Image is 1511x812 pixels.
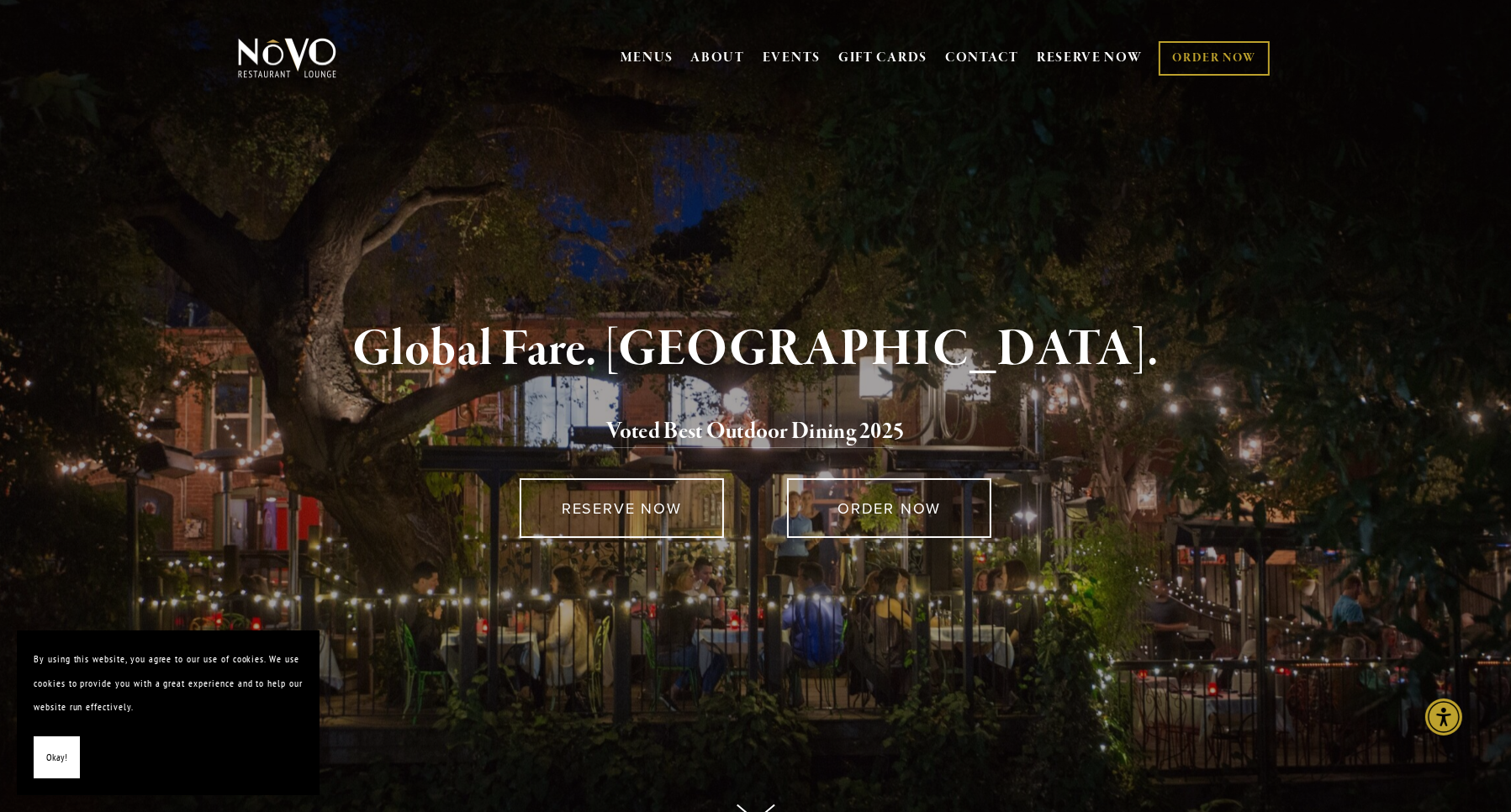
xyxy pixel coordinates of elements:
section: Cookie banner [17,630,320,795]
img: Novo Restaurant &amp; Lounge [235,37,340,79]
button: Okay! [34,736,80,779]
a: GIFT CARDS [838,42,927,74]
a: RESERVE NOW [520,478,724,538]
a: ORDER NOW [1159,41,1269,76]
a: EVENTS [763,50,821,66]
a: MENUS [621,50,674,66]
a: CONTACT [945,42,1019,74]
a: ABOUT [690,50,745,66]
a: Voted Best Outdoor Dining 202 [606,417,893,449]
span: Okay! [46,746,67,770]
strong: Global Fare. [GEOGRAPHIC_DATA]. [352,318,1159,382]
div: Accessibility Menu [1425,699,1462,736]
a: RESERVE NOW [1037,42,1143,74]
h2: 5 [266,414,1246,450]
a: ORDER NOW [787,478,991,538]
p: By using this website, you agree to our use of cookies. We use cookies to provide you with a grea... [34,647,303,720]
